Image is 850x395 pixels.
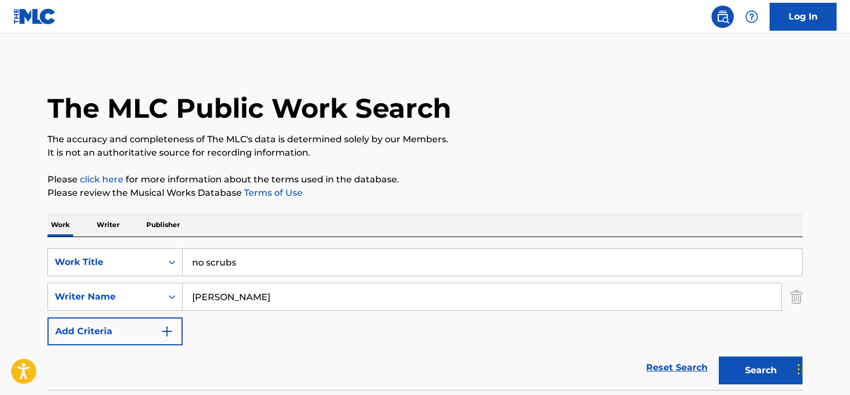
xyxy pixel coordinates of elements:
[80,174,123,185] a: click here
[13,8,56,25] img: MLC Logo
[794,341,850,395] div: চ্যাট উইজেট
[47,317,183,345] button: Add Criteria
[47,133,803,146] p: The accuracy and completeness of The MLC's data is determined solely by our Members.
[47,248,803,390] form: Search Form
[55,256,155,269] div: Work Title
[242,187,303,198] a: Terms of Use
[55,290,155,304] div: Writer Name
[47,146,803,160] p: It is not an authoritative source for recording information.
[745,10,758,23] img: help
[770,3,837,31] a: Log In
[47,91,451,125] h1: The MLC Public Work Search
[641,355,713,380] a: Reset Search
[143,213,183,237] p: Publisher
[47,186,803,200] p: Please review the Musical Works Database
[93,213,123,237] p: Writer
[798,353,804,386] div: টেনে আনুন
[790,283,803,311] img: Delete Criterion
[47,213,73,237] p: Work
[711,6,734,28] a: Public Search
[741,6,763,28] div: Help
[716,10,729,23] img: search
[47,173,803,186] p: Please for more information about the terms used in the database.
[160,325,174,338] img: 9d2ae6d4665cec9f34b9.svg
[719,357,803,384] button: Search
[794,341,850,395] iframe: Chat Widget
